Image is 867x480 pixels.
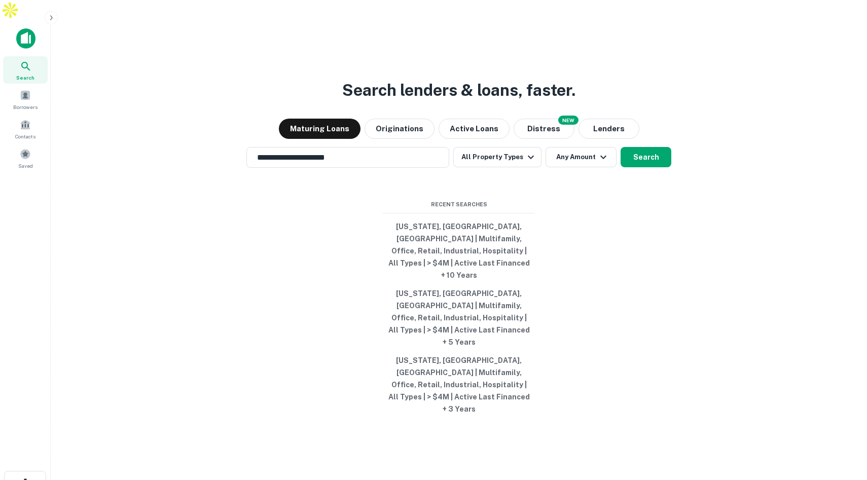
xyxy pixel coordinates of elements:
[558,116,579,125] div: NEW
[546,147,617,167] button: Any Amount
[18,162,33,170] span: Saved
[16,73,34,82] span: Search
[3,115,48,142] a: Contacts
[279,119,360,139] button: Maturing Loans
[621,147,671,167] button: Search
[383,217,535,284] button: [US_STATE], [GEOGRAPHIC_DATA], [GEOGRAPHIC_DATA] | Multifamily, Office, Retail, Industrial, Hospi...
[342,78,575,102] h3: Search lenders & loans, faster.
[365,119,435,139] button: Originations
[383,284,535,351] button: [US_STATE], [GEOGRAPHIC_DATA], [GEOGRAPHIC_DATA] | Multifamily, Office, Retail, Industrial, Hospi...
[3,56,48,84] a: Search
[15,132,35,140] span: Contacts
[3,144,48,172] a: Saved
[816,399,867,448] iframe: Chat Widget
[383,351,535,418] button: [US_STATE], [GEOGRAPHIC_DATA], [GEOGRAPHIC_DATA] | Multifamily, Office, Retail, Industrial, Hospi...
[383,200,535,209] span: Recent Searches
[514,119,574,139] button: Search distressed loans with lien and other non-mortgage details.
[579,119,639,139] button: Lenders
[16,28,35,49] img: capitalize-icon.png
[439,119,510,139] button: Active Loans
[453,147,541,167] button: All Property Types
[13,103,38,111] span: Borrowers
[3,86,48,113] a: Borrowers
